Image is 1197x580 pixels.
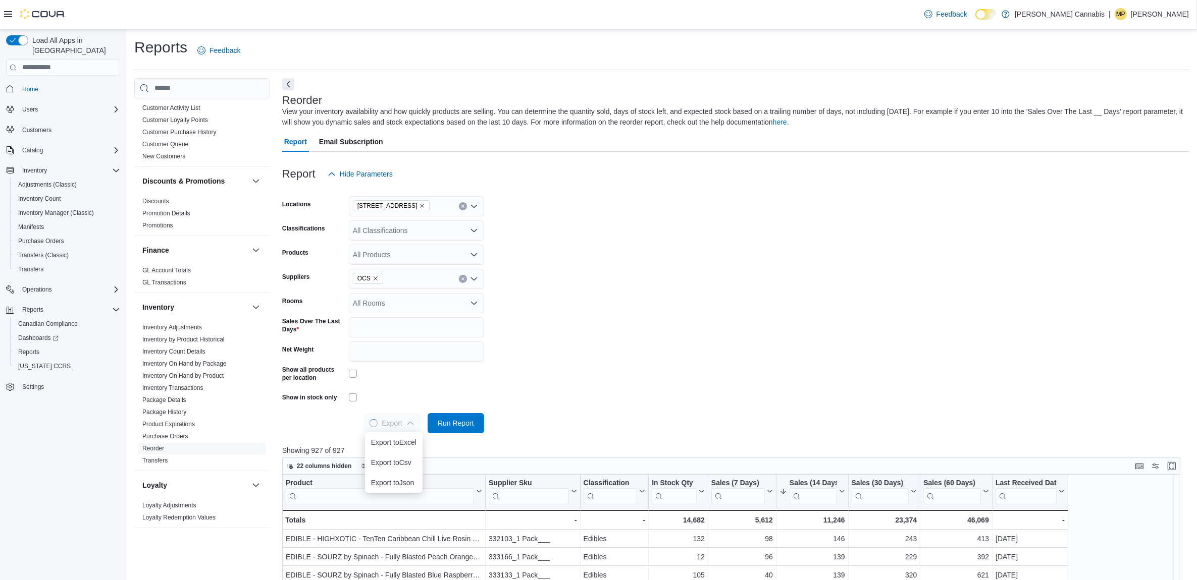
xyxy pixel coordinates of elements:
button: Canadian Compliance [10,317,124,331]
h3: Discounts & Promotions [142,176,225,186]
span: Customer Purchase History [142,128,217,136]
a: Reorder [142,445,164,452]
span: Reports [14,346,120,358]
button: Manifests [10,220,124,234]
div: [DATE] [996,533,1065,545]
div: 229 [851,551,917,563]
a: Home [18,83,42,95]
div: Sales (14 Days) [790,478,837,504]
span: Customers [18,124,120,136]
a: Purchase Orders [14,235,68,247]
button: Reports [18,304,47,316]
div: Supplier Sku [489,478,569,488]
span: Purchase Orders [142,432,188,440]
span: Loading [370,419,378,427]
div: - [996,514,1065,526]
a: Manifests [14,221,48,233]
h3: Finance [142,245,169,255]
button: Reports [2,303,124,317]
div: 243 [851,533,917,545]
button: Operations [18,283,56,296]
button: Sales (7 Days) [711,478,773,504]
button: 1 field sorted [356,460,412,472]
a: Promotion Details [142,210,190,217]
div: 46,069 [923,514,989,526]
span: Loyalty Adjustments [142,501,196,509]
a: Customer Loyalty Points [142,117,208,124]
div: 98 [711,533,773,545]
button: Enter fullscreen [1166,460,1178,472]
button: Next [282,78,294,90]
span: Report [284,132,307,152]
button: Export toCsv [365,452,423,473]
div: View your inventory availability and how quickly products are selling. You can determine the quan... [282,106,1184,128]
div: 11,246 [779,514,845,526]
div: Finance [134,264,270,293]
span: OCS [353,273,383,284]
a: Feedback [193,40,244,61]
a: Package Details [142,396,186,403]
div: Sales (7 Days) [711,478,765,504]
span: Operations [22,285,52,294]
span: Manifests [18,223,44,231]
span: Customers [22,126,51,134]
div: EDIBLE - HIGHXOTIC - TenTen Caribbean Chill Live Rosin Gummy - 1 pc [286,533,482,545]
span: New Customers [142,152,185,160]
div: Discounts & Promotions [134,195,270,236]
button: Inventory [2,163,124,178]
span: Promotions [142,221,173,229]
span: Export to Excel [371,438,417,446]
span: Transfers [14,263,120,275]
div: 132 [652,533,705,545]
span: Canadian Compliance [18,320,78,328]
h3: Inventory [142,302,174,312]
a: here [773,118,787,126]
span: Transfers [18,265,43,273]
button: Clear input [459,202,467,210]
div: 392 [923,551,989,563]
span: Settings [22,383,44,391]
div: 146 [779,533,845,545]
span: Export to Csv [371,458,417,467]
div: [DATE] [996,551,1065,563]
button: Users [18,103,42,115]
span: Transfers (Classic) [14,249,120,261]
span: Feedback [210,45,240,55]
button: Loyalty [142,480,248,490]
div: Matt Pozdrowski [1115,8,1127,20]
label: Locations [282,200,311,208]
a: Inventory Transactions [142,384,203,391]
a: Loyalty Adjustments [142,502,196,509]
div: Last Received Date [996,478,1057,504]
span: Inventory Count Details [142,347,205,356]
span: Customer Queue [142,140,188,148]
span: Home [22,85,38,93]
span: Inventory Adjustments [142,323,202,331]
span: Reports [22,306,43,314]
button: Discounts & Promotions [250,175,262,187]
div: In Stock Qty [652,478,697,488]
a: Inventory On Hand by Product [142,372,224,379]
div: - [489,514,577,526]
button: Inventory Count [10,192,124,206]
span: Operations [18,283,120,296]
label: Sales Over The Last Days [282,317,345,333]
div: 139 [779,551,845,563]
span: Reorder [142,444,164,452]
button: Transfers (Classic) [10,248,124,262]
a: Discounts [142,198,169,205]
button: Run Report [428,413,484,433]
label: Show in stock only [282,393,337,401]
div: - [583,514,645,526]
span: Promotion Details [142,209,190,217]
button: Transfers [10,262,124,276]
span: Transfers (Classic) [18,251,69,259]
a: Canadian Compliance [14,318,82,330]
button: Clear input [459,275,467,283]
h3: Loyalty [142,480,167,490]
span: Export [370,413,414,433]
button: Export toExcel [365,432,423,452]
a: Package History [142,409,186,416]
div: Inventory [134,321,270,471]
